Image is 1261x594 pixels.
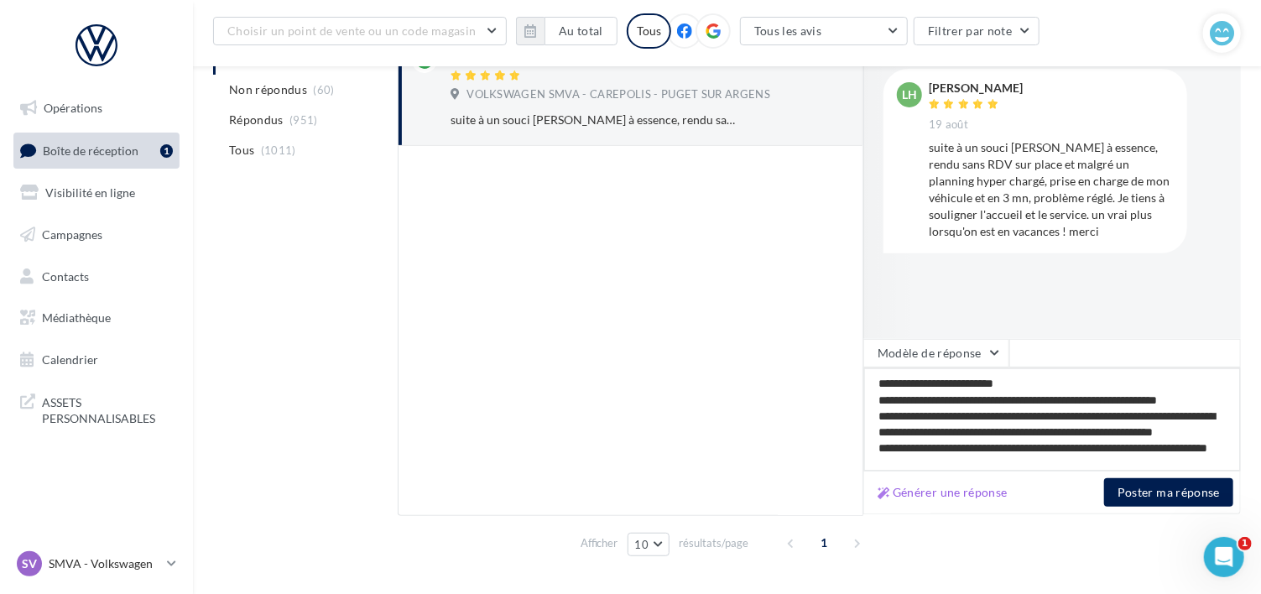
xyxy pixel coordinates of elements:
[42,227,102,242] span: Campagnes
[22,555,37,572] span: SV
[42,268,89,283] span: Contacts
[451,112,739,128] div: suite à un souci [PERSON_NAME] à essence, rendu sans RDV sur place et malgré un planning hyper ch...
[466,87,770,102] span: VOLKSWAGEN SMVA - CAREPOLIS - PUGET SUR ARGENS
[1238,537,1252,550] span: 1
[627,13,671,49] div: Tous
[10,91,183,126] a: Opérations
[581,535,618,551] span: Afficher
[1104,478,1233,507] button: Poster ma réponse
[314,83,335,96] span: (60)
[10,259,183,294] a: Contacts
[679,535,748,551] span: résultats/page
[229,112,284,128] span: Répondus
[810,529,837,556] span: 1
[45,185,135,200] span: Visibilité en ligne
[929,82,1023,94] div: [PERSON_NAME]
[516,17,617,45] button: Au total
[10,342,183,378] a: Calendrier
[10,175,183,211] a: Visibilité en ligne
[914,17,1040,45] button: Filtrer par note
[10,217,183,253] a: Campagnes
[871,482,1014,503] button: Générer une réponse
[10,384,183,434] a: ASSETS PERSONNALISABLES
[160,144,173,158] div: 1
[289,113,318,127] span: (951)
[43,143,138,157] span: Boîte de réception
[10,300,183,336] a: Médiathèque
[44,101,102,115] span: Opérations
[229,81,307,98] span: Non répondus
[13,548,180,580] a: SV SMVA - Volkswagen
[545,17,617,45] button: Au total
[227,23,476,38] span: Choisir un point de vente ou un code magasin
[863,339,1009,367] button: Modèle de réponse
[1204,537,1244,577] iframe: Intercom live chat
[929,117,968,133] span: 19 août
[261,143,296,157] span: (1011)
[754,23,822,38] span: Tous les avis
[213,17,507,45] button: Choisir un point de vente ou un code magasin
[10,133,183,169] a: Boîte de réception1
[929,139,1174,240] div: suite à un souci [PERSON_NAME] à essence, rendu sans RDV sur place et malgré un planning hyper ch...
[42,391,173,427] span: ASSETS PERSONNALISABLES
[740,17,908,45] button: Tous les avis
[42,352,98,367] span: Calendrier
[49,555,160,572] p: SMVA - Volkswagen
[42,310,111,325] span: Médiathèque
[635,538,649,551] span: 10
[628,533,670,556] button: 10
[902,86,917,103] span: LH
[229,142,254,159] span: Tous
